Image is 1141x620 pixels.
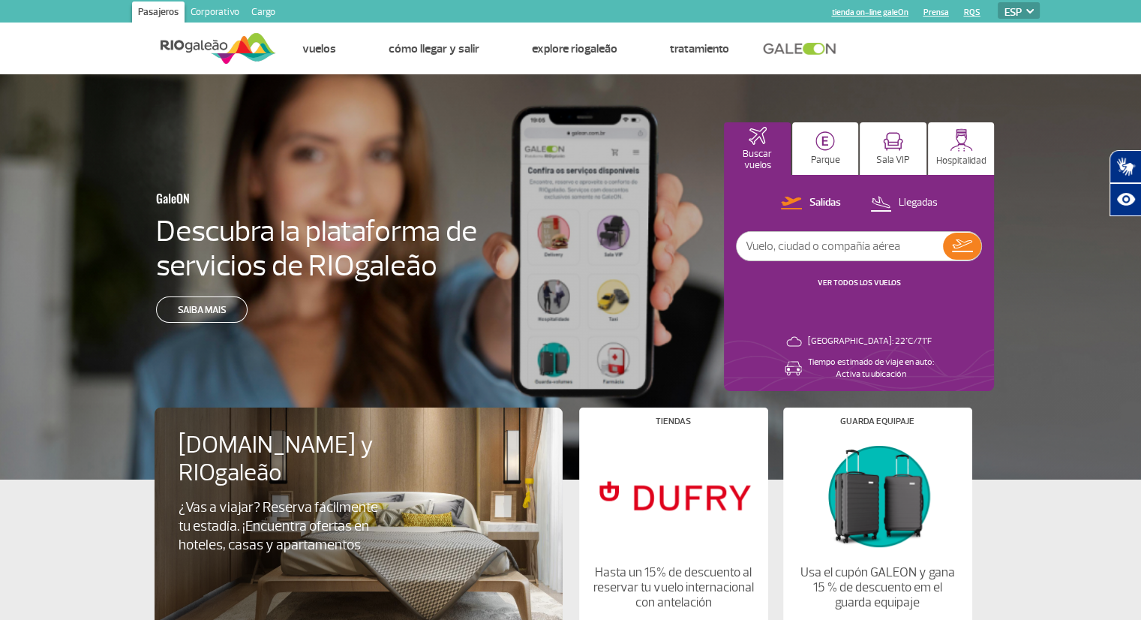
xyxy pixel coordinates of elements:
img: carParkingHome.svg [815,131,835,151]
a: Corporativo [185,2,245,26]
h4: Descubra la plataforma de servicios de RIOgaleão [156,214,480,283]
button: Sala VIP [860,122,926,175]
img: hospitality.svg [950,128,973,152]
a: Vuelos [302,41,336,56]
h3: GaleON [156,182,407,214]
input: Vuelo, ciudad o compañía aérea [737,232,943,260]
p: Hospitalidad [936,155,986,167]
a: VER TODOS LOS VUELOS [818,278,901,287]
h4: [DOMAIN_NAME] y RIOgaleão [179,432,417,487]
a: Cargo [245,2,281,26]
a: tienda on-line galeOn [832,8,908,17]
button: Hospitalidad [928,122,995,175]
div: Plugin de acessibilidade da Hand Talk. [1109,150,1141,216]
a: Saiba mais [156,296,248,323]
p: ¿Vas a viajar? Reserva fácilmente tu estadía. ¡Encuentra ofertas en hoteles, casas y apartamentos [179,498,392,555]
button: Salidas [776,194,845,213]
p: Usa el cupón GALEON y gana 15 % de descuento em el guarda equipaje [795,565,959,610]
p: Sala VIP [876,155,910,166]
a: Explore RIOgaleão [532,41,617,56]
p: Llegadas [899,196,938,210]
img: airplaneHomeActive.svg [749,127,767,145]
h4: Tiendas [656,417,691,426]
a: Tratamiento [670,41,729,56]
button: Abrir tradutor de língua de sinais. [1109,150,1141,183]
h4: Guarda equipaje [840,417,914,426]
button: VER TODOS LOS VUELOS [813,277,905,289]
a: [DOMAIN_NAME] y RIOgaleão¿Vas a viajar? Reserva fácilmente tu estadía. ¡Encuentra ofertas en hote... [179,432,539,555]
img: Guarda equipaje [795,438,959,553]
a: RQS [964,8,980,17]
img: vipRoom.svg [883,132,903,151]
img: Tiendas [591,438,755,553]
a: Cómo llegar y salir [389,41,479,56]
a: Prensa [923,8,949,17]
button: Parque [792,122,859,175]
button: Buscar vuelos [724,122,791,175]
p: Buscar vuelos [731,149,783,171]
p: [GEOGRAPHIC_DATA]: 22°C/71°F [808,336,932,348]
p: Parque [811,155,840,166]
a: Pasajeros [132,2,185,26]
p: Tiempo estimado de viaje en auto: Activa tu ubicación [808,357,934,381]
button: Llegadas [866,194,942,213]
button: Abrir recursos assistivos. [1109,183,1141,216]
p: Salidas [809,196,841,210]
p: Hasta un 15% de descuento al reservar tu vuelo internacional con antelación [591,565,755,610]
